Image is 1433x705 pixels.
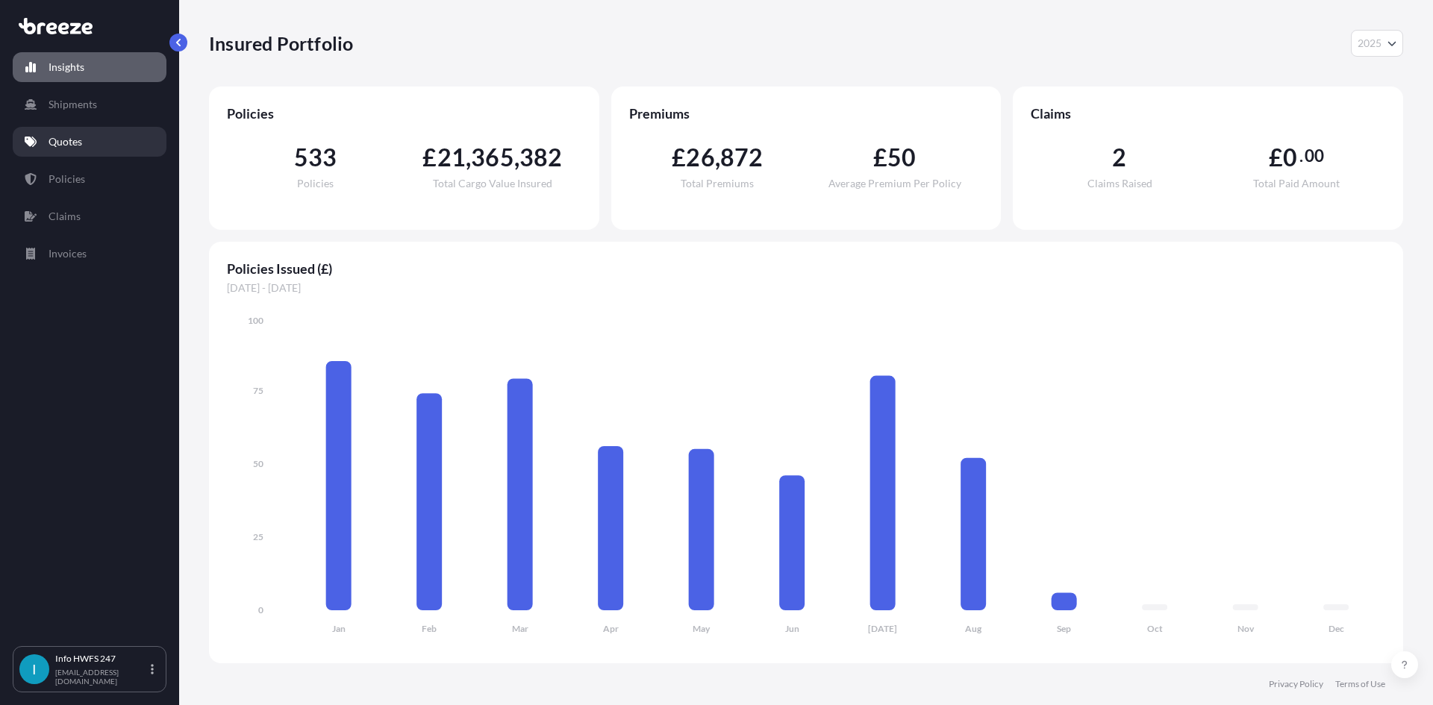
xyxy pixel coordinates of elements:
a: Invoices [13,239,166,269]
tspan: 0 [258,604,263,615]
span: 26 [686,145,714,169]
span: , [715,145,720,169]
tspan: 75 [253,385,263,396]
a: Privacy Policy [1269,678,1323,690]
span: , [466,145,471,169]
span: . [1299,150,1303,162]
span: 2 [1112,145,1126,169]
span: Claims [1031,104,1385,122]
tspan: Aug [965,623,982,634]
span: 382 [519,145,563,169]
span: Average Premium Per Policy [828,178,961,189]
p: Claims [49,209,81,224]
tspan: Feb [422,623,437,634]
span: I [32,662,37,677]
p: Quotes [49,134,82,149]
span: Policies Issued (£) [227,260,1385,278]
tspan: May [693,623,711,634]
a: Policies [13,164,166,194]
tspan: Apr [603,623,619,634]
a: Claims [13,201,166,231]
p: Policies [49,172,85,187]
tspan: 25 [253,531,263,542]
span: , [514,145,519,169]
span: 533 [294,145,337,169]
tspan: 100 [248,315,263,326]
span: £ [422,145,437,169]
button: Year Selector [1351,30,1403,57]
tspan: Dec [1329,623,1344,634]
span: £ [873,145,887,169]
tspan: Jun [785,623,799,634]
a: Quotes [13,127,166,157]
tspan: Mar [512,623,528,634]
p: Shipments [49,97,97,112]
span: 50 [887,145,916,169]
tspan: 50 [253,458,263,469]
span: [DATE] - [DATE] [227,281,1385,295]
tspan: Oct [1147,623,1163,634]
a: Shipments [13,90,166,119]
span: 872 [720,145,764,169]
span: 2025 [1358,36,1382,51]
tspan: [DATE] [868,623,897,634]
tspan: Jan [332,623,346,634]
span: Total Cargo Value Insured [433,178,552,189]
tspan: Nov [1237,623,1255,634]
a: Terms of Use [1335,678,1385,690]
p: Invoices [49,246,87,261]
p: [EMAIL_ADDRESS][DOMAIN_NAME] [55,668,148,686]
p: Info HWFS 247 [55,653,148,665]
span: 21 [437,145,466,169]
p: Insured Portfolio [209,31,353,55]
a: Insights [13,52,166,82]
span: Total Premiums [681,178,754,189]
tspan: Sep [1057,623,1071,634]
span: Policies [297,178,334,189]
span: £ [1269,145,1283,169]
span: 365 [471,145,514,169]
span: Total Paid Amount [1253,178,1340,189]
span: Policies [227,104,581,122]
span: Claims Raised [1087,178,1152,189]
span: £ [672,145,686,169]
span: Premiums [629,104,984,122]
span: 0 [1283,145,1297,169]
span: 00 [1305,150,1324,162]
p: Insights [49,60,84,75]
